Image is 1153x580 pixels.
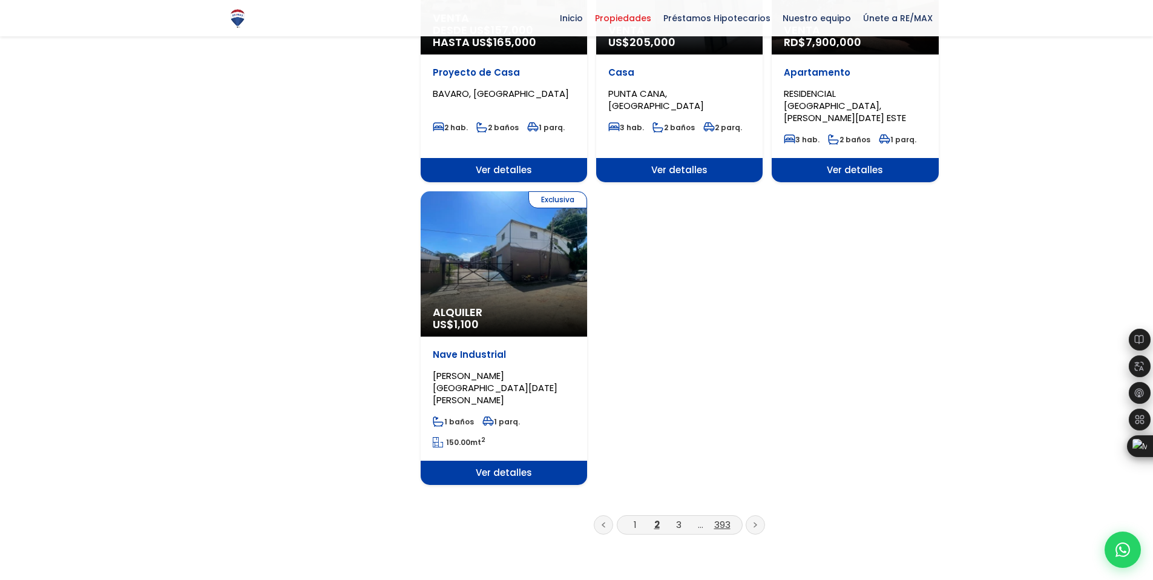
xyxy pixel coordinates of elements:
[784,35,861,50] span: RD$
[784,134,820,145] span: 3 hab.
[879,134,916,145] span: 1 parq.
[481,435,485,444] sup: 2
[784,67,926,79] p: Apartamento
[698,518,703,531] a: ...
[433,317,479,332] span: US$
[608,67,751,79] p: Casa
[589,9,657,27] span: Propiedades
[433,369,557,406] span: [PERSON_NAME][GEOGRAPHIC_DATA][DATE][PERSON_NAME]
[608,87,704,112] span: PUNTA CANA, [GEOGRAPHIC_DATA]
[596,158,763,182] span: Ver detalles
[608,35,675,50] span: US$
[657,9,777,27] span: Préstamos Hipotecarios
[772,158,938,182] span: Ver detalles
[528,191,587,208] span: Exclusiva
[784,87,906,124] span: RESIDENCIAL [GEOGRAPHIC_DATA], [PERSON_NAME][DATE] ESTE
[652,122,695,133] span: 2 baños
[493,35,536,50] span: 165,000
[857,9,939,27] span: Únete a RE/MAX
[433,306,575,318] span: Alquiler
[828,134,870,145] span: 2 baños
[433,349,575,361] p: Nave Industrial
[227,8,248,29] img: Logo de REMAX
[433,122,468,133] span: 2 hab.
[421,191,587,485] a: Exclusiva Alquiler US$1,100 Nave Industrial [PERSON_NAME][GEOGRAPHIC_DATA][DATE][PERSON_NAME] 1 b...
[608,122,644,133] span: 3 hab.
[634,518,637,531] a: 1
[433,87,569,100] span: BAVARO, [GEOGRAPHIC_DATA]
[476,122,519,133] span: 2 baños
[433,24,575,48] span: DESDE US$
[676,518,682,531] a: 3
[446,437,470,447] span: 150.00
[654,518,660,531] a: 2
[454,317,479,332] span: 1,100
[714,518,731,531] a: 393
[433,36,575,48] span: HASTA US$
[433,67,575,79] p: Proyecto de Casa
[527,122,565,133] span: 1 parq.
[421,158,587,182] span: Ver detalles
[777,9,857,27] span: Nuestro equipo
[421,461,587,485] span: Ver detalles
[806,35,861,50] span: 7,900,000
[433,437,485,447] span: mt
[703,122,742,133] span: 2 parq.
[482,417,520,427] span: 1 parq.
[433,417,474,427] span: 1 baños
[554,9,589,27] span: Inicio
[629,35,675,50] span: 205,000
